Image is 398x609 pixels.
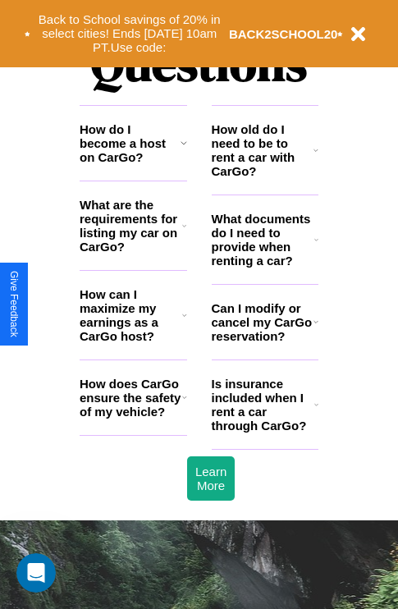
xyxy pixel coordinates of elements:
h3: How do I become a host on CarGo? [80,122,181,164]
button: Back to School savings of 20% in select cities! Ends [DATE] 10am PT.Use code: [30,8,229,59]
h3: What are the requirements for listing my car on CarGo? [80,198,182,254]
h3: What documents do I need to provide when renting a car? [212,212,315,268]
iframe: Intercom live chat [16,553,56,593]
h3: How can I maximize my earnings as a CarGo host? [80,287,182,343]
h3: How old do I need to be to rent a car with CarGo? [212,122,314,178]
b: BACK2SCHOOL20 [229,27,338,41]
button: Learn More [187,456,235,501]
h3: How does CarGo ensure the safety of my vehicle? [80,377,182,419]
div: Give Feedback [8,271,20,337]
h3: Is insurance included when I rent a car through CarGo? [212,377,314,433]
h3: Can I modify or cancel my CarGo reservation? [212,301,313,343]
